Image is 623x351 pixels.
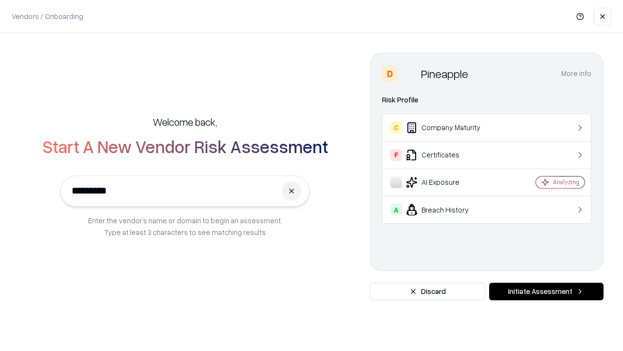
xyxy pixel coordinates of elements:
[390,122,507,134] div: Company Maturity
[382,94,591,106] div: Risk Profile
[42,136,328,156] h2: Start A New Vendor Risk Assessment
[153,115,217,129] h5: Welcome back,
[421,66,468,81] div: Pineapple
[382,66,398,81] div: D
[390,122,402,134] div: C
[402,66,417,81] img: Pineapple
[390,149,507,161] div: Certificates
[370,283,485,300] button: Discard
[390,149,402,161] div: F
[390,204,402,215] div: A
[561,65,591,82] button: More info
[88,214,282,238] p: Enter the vendor’s name or domain to begin an assessment. Type at least 3 characters to see match...
[553,178,579,186] div: Analyzing
[390,176,507,188] div: AI Exposure
[12,11,83,21] p: Vendors / Onboarding
[390,204,507,215] div: Breach History
[489,283,604,300] button: Initiate Assessment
